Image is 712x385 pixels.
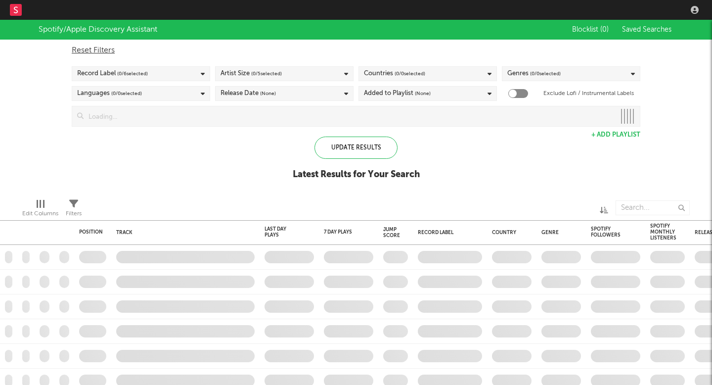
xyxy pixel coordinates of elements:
div: Position [79,229,103,235]
div: Edit Columns [22,208,58,220]
div: Record Label [77,68,148,80]
div: Release Date [221,88,276,99]
div: 7 Day Plays [324,229,358,235]
div: Countries [364,68,425,80]
span: Blocklist [572,26,609,33]
span: ( 0 / 0 selected) [530,68,561,80]
div: Jump Score [383,227,400,239]
button: Saved Searches [619,26,673,34]
div: Genres [507,68,561,80]
span: ( 0 / 0 selected) [395,68,425,80]
div: Record Label [418,230,477,236]
button: + Add Playlist [591,132,640,138]
div: Track [116,230,250,236]
input: Loading... [84,106,615,126]
div: Genre [541,230,576,236]
div: Spotify/Apple Discovery Assistant [39,24,157,36]
span: (None) [415,88,431,99]
span: (None) [260,88,276,99]
div: Latest Results for Your Search [293,169,420,181]
div: Added to Playlist [364,88,431,99]
div: Artist Size [221,68,282,80]
div: Spotify Monthly Listeners [650,223,676,241]
div: Reset Filters [72,45,640,56]
input: Search... [616,200,690,215]
div: Country [492,230,527,236]
span: ( 0 / 6 selected) [117,68,148,80]
div: Spotify Followers [591,226,625,238]
span: ( 0 / 0 selected) [111,88,142,99]
div: Filters [66,195,82,224]
span: Saved Searches [622,26,673,33]
div: Last Day Plays [265,226,299,238]
div: Edit Columns [22,195,58,224]
div: Languages [77,88,142,99]
label: Exclude Lofi / Instrumental Labels [543,88,634,99]
span: ( 0 ) [600,26,609,33]
div: Update Results [314,137,398,159]
span: ( 0 / 5 selected) [251,68,282,80]
div: Filters [66,208,82,220]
